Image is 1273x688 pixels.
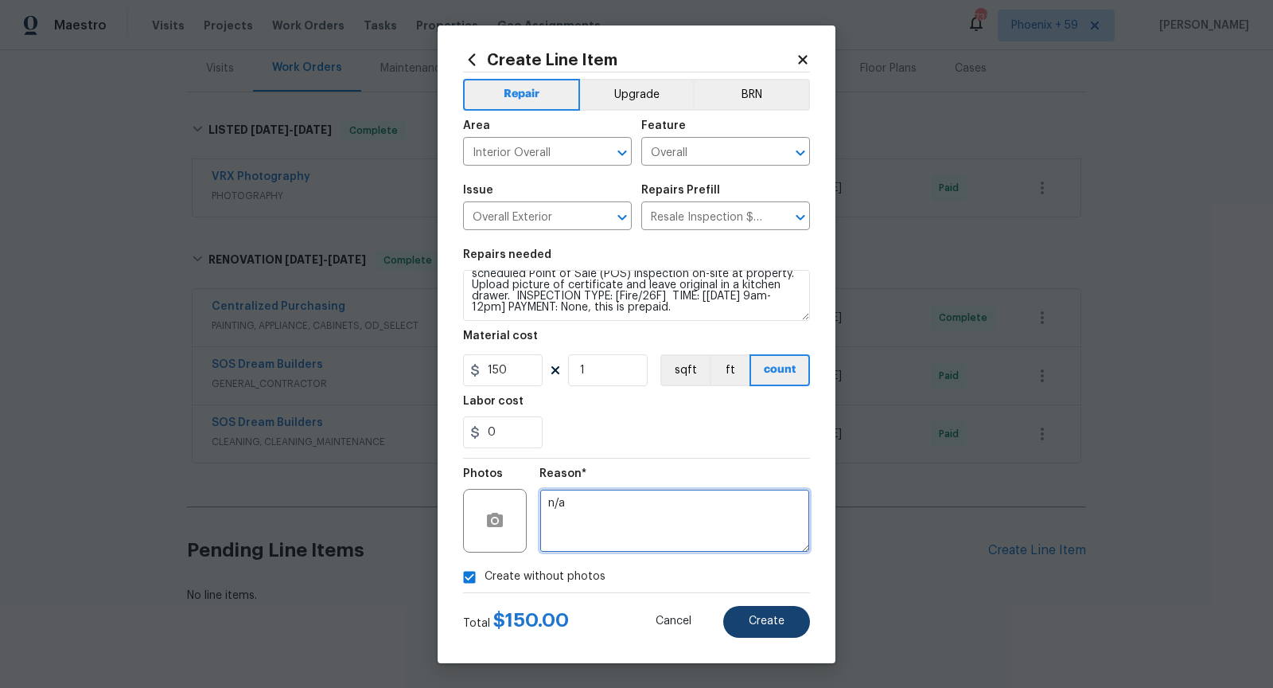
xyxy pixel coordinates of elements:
[630,606,717,638] button: Cancel
[710,354,749,386] button: ft
[463,396,524,407] h5: Labor cost
[463,249,551,260] h5: Repairs needed
[611,206,633,229] button: Open
[641,185,720,196] h5: Repairs Prefill
[789,206,812,229] button: Open
[463,468,503,479] h5: Photos
[463,612,569,631] div: Total
[463,51,796,68] h2: Create Line Item
[656,616,691,627] span: Cancel
[580,79,694,111] button: Upgrade
[693,79,810,111] button: BRN
[749,616,784,627] span: Create
[539,468,586,479] h5: Reason*
[749,354,810,386] button: count
[463,330,538,342] h5: Material cost
[463,270,810,321] textarea: POS Inspection Attendance and Documentation: Attend scheduled Point of Sale (POS) inspection on-s...
[641,120,686,131] h5: Feature
[660,354,710,386] button: sqft
[463,79,580,111] button: Repair
[493,611,569,630] span: $ 150.00
[463,185,493,196] h5: Issue
[539,489,810,553] textarea: n/a
[723,606,810,638] button: Create
[485,569,605,585] span: Create without photos
[789,142,812,164] button: Open
[611,142,633,164] button: Open
[463,120,490,131] h5: Area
